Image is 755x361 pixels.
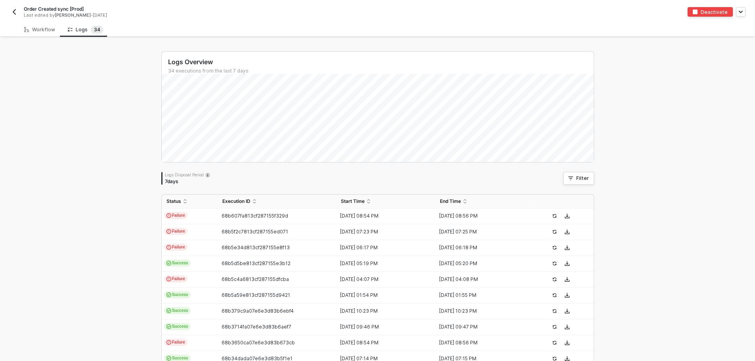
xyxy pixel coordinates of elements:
span: icon-download [565,356,570,361]
div: [DATE] 07:23 PM [336,229,429,235]
div: [DATE] 01:54 PM [336,292,429,298]
span: icon-success-page [552,214,557,218]
span: icon-download [565,261,570,266]
div: Last edited by - [DATE] [24,12,359,18]
div: [DATE] 09:46 PM [336,324,429,330]
span: icon-success-page [552,293,557,298]
span: 68b5e34d813cf287155e8f13 [222,244,290,250]
span: icon-cards [166,292,171,297]
span: Order Created sync [Prod] [24,6,84,12]
span: 68b5a59e813cf287155d9421 [222,292,290,298]
div: Filter [576,175,589,181]
div: [DATE] 08:56 PM [435,340,528,346]
span: icon-exclamation [166,340,171,345]
span: icon-cards [166,356,171,361]
div: Logs Disposal Period [165,172,210,178]
div: [DATE] 08:54 PM [336,340,429,346]
span: Execution ID [222,198,250,204]
span: icon-cards [166,261,171,265]
div: Workflow [24,27,55,33]
span: icon-success-page [552,309,557,313]
th: Execution ID [218,195,336,208]
button: Filter [563,172,594,185]
span: icon-exclamation [166,213,171,218]
span: 68b5d5be813cf287155e3b12 [222,260,291,266]
th: End Time [435,195,534,208]
span: 68b3650ca07e6e3d83b673cb [222,340,295,346]
sup: 34 [91,26,103,34]
span: Success [164,323,191,330]
img: back [11,9,17,15]
div: 34 executions from the last 7 days [168,68,594,74]
span: icon-success-page [552,356,557,361]
span: Success [164,307,191,314]
div: [DATE] 05:20 PM [435,260,528,267]
div: Logs [68,26,103,34]
span: icon-success-page [552,229,557,234]
div: [DATE] 10:23 PM [435,308,528,314]
div: [DATE] 08:54 PM [336,213,429,219]
span: icon-download [565,340,570,345]
span: Start Time [341,198,365,204]
span: Failure [164,244,187,251]
span: Failure [164,339,187,346]
div: [DATE] 10:23 PM [336,308,429,314]
span: icon-success-page [552,325,557,329]
span: icon-exclamation [166,229,171,234]
div: [DATE] 01:55 PM [435,292,528,298]
span: 3 [94,27,97,32]
span: Failure [164,275,187,283]
span: 68b3714fa07e6e3d83b6aef7 [222,324,291,330]
span: icon-download [565,309,570,313]
span: Status [166,198,181,204]
span: Success [164,260,191,267]
span: Success [164,291,191,298]
span: icon-success-page [552,277,557,282]
span: [PERSON_NAME] [55,12,91,18]
span: icon-download [565,245,570,250]
span: 68b5c4a6813cf287155dfcba [222,276,289,282]
div: [DATE] 09:47 PM [435,324,528,330]
span: End Time [440,198,461,204]
span: 68b607fa813cf287155f329d [222,213,288,219]
div: 7 days [165,178,210,185]
span: icon-exclamation [166,245,171,250]
span: icon-download [565,277,570,282]
div: [DATE] 06:18 PM [435,244,528,251]
span: icon-success-page [552,261,557,266]
div: Deactivate [701,9,728,15]
span: icon-cards [166,308,171,313]
div: [DATE] 04:07 PM [336,276,429,283]
span: icon-download [565,293,570,298]
div: [DATE] 08:56 PM [435,213,528,219]
span: icon-download [565,214,570,218]
span: icon-success-page [552,340,557,345]
span: icon-download [565,229,570,234]
div: [DATE] 04:08 PM [435,276,528,283]
span: icon-download [565,325,570,329]
span: icon-cards [166,324,171,329]
span: 68b379c9a07e6e3d83b6ebf4 [222,308,294,314]
div: [DATE] 06:17 PM [336,244,429,251]
button: back [10,7,19,17]
th: Start Time [336,195,435,208]
div: [DATE] 05:19 PM [336,260,429,267]
div: Logs Overview [168,58,594,66]
span: 68b5f2c7813cf287155ed071 [222,229,288,235]
span: Failure [164,228,187,235]
img: deactivate [693,10,698,14]
button: deactivateDeactivate [688,7,733,17]
div: [DATE] 07:25 PM [435,229,528,235]
span: Failure [164,212,187,219]
span: icon-success-page [552,245,557,250]
span: icon-exclamation [166,277,171,281]
th: Status [162,195,218,208]
span: 4 [97,27,100,32]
